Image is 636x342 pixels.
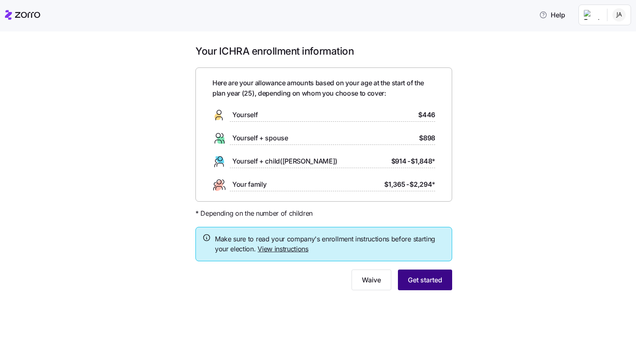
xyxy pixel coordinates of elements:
button: Get started [398,270,452,290]
span: $898 [419,133,435,143]
span: Make sure to read your company's enrollment instructions before starting your election. [215,234,445,255]
span: Yourself + child([PERSON_NAME]) [232,156,337,166]
span: Here are your allowance amounts based on your age at the start of the plan year ( 25 ), depending... [212,78,435,99]
span: Get started [408,275,442,285]
button: Waive [352,270,391,290]
span: $914 [391,156,407,166]
span: Waive [362,275,381,285]
span: Yourself [232,110,258,120]
span: $446 [418,110,435,120]
span: $1,365 [384,179,405,190]
span: Help [539,10,565,20]
img: Employer logo [584,10,600,20]
h1: Your ICHRA enrollment information [195,45,452,58]
span: $1,848 [411,156,435,166]
button: Help [532,7,572,23]
span: Your family [232,179,266,190]
img: 80d99777ba6d8bf72beeb2b244717405 [612,8,626,22]
span: * Depending on the number of children [195,208,313,219]
span: - [406,179,409,190]
span: Yourself + spouse [232,133,288,143]
span: - [407,156,410,166]
a: View instructions [258,245,308,253]
span: $2,294 [410,179,435,190]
